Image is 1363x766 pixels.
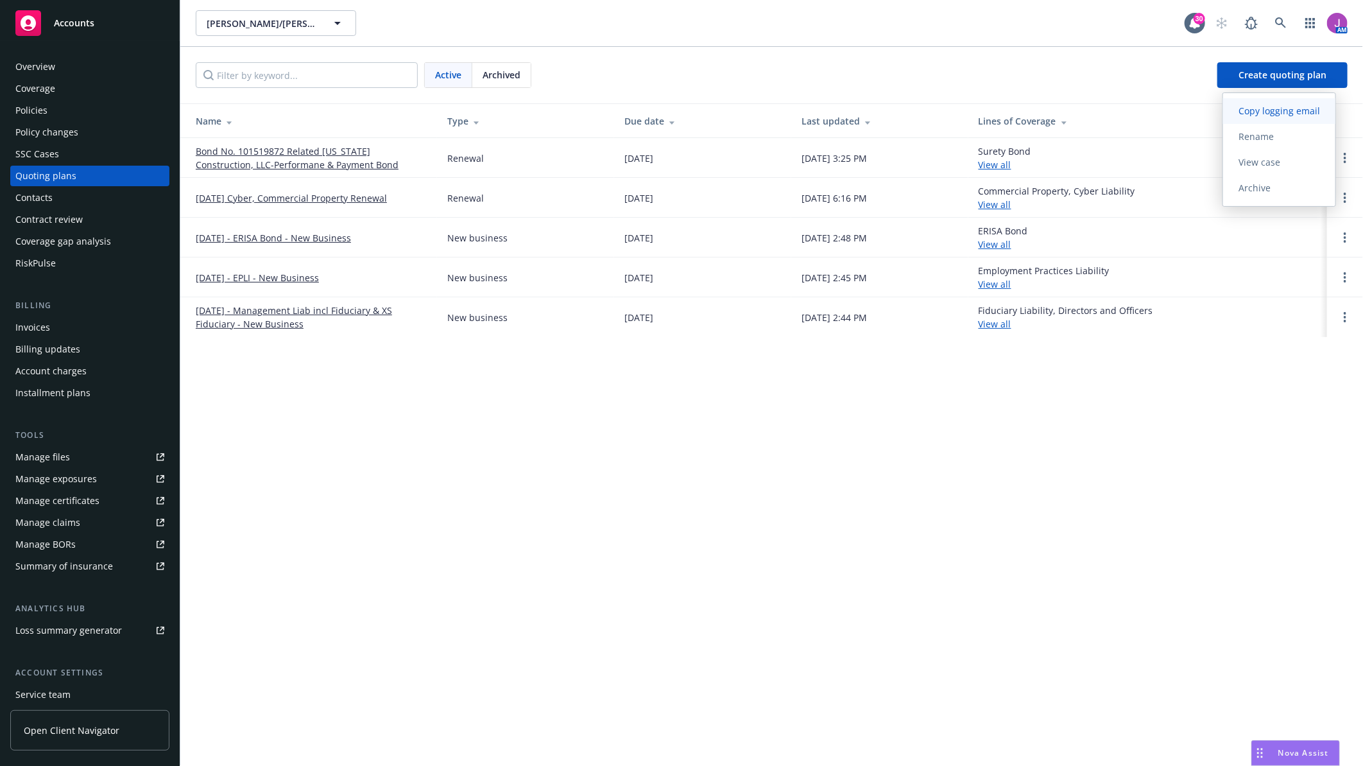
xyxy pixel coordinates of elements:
[10,491,169,511] a: Manage certificates
[1278,747,1329,758] span: Nova Assist
[1217,62,1348,88] a: Create quoting plan
[10,5,169,41] a: Accounts
[447,191,484,205] div: Renewal
[15,209,83,230] div: Contract review
[802,271,867,284] div: [DATE] 2:45 PM
[15,684,71,705] div: Service team
[15,556,113,577] div: Summary of insurance
[10,231,169,252] a: Coverage gap analysis
[10,556,169,577] a: Summary of insurance
[10,144,169,164] a: SSC Cases
[1337,309,1353,325] a: Open options
[447,271,508,284] div: New business
[15,187,53,208] div: Contacts
[196,304,427,331] a: [DATE] - Management Liab incl Fiduciary & XS Fiduciary - New Business
[624,152,653,165] div: [DATE]
[979,318,1011,330] a: View all
[447,231,508,245] div: New business
[15,231,111,252] div: Coverage gap analysis
[196,231,351,245] a: [DATE] - ERISA Bond - New Business
[979,304,1153,331] div: Fiduciary Liability, Directors and Officers
[10,317,169,338] a: Invoices
[10,429,169,442] div: Tools
[1223,182,1286,194] span: Archive
[196,191,387,205] a: [DATE] Cyber, Commercial Property Renewal
[1239,10,1264,36] a: Report a Bug
[15,339,80,360] div: Billing updates
[15,447,70,467] div: Manage files
[1327,13,1348,33] img: photo
[15,361,87,381] div: Account charges
[15,383,90,403] div: Installment plans
[15,253,56,274] div: RiskPulse
[196,144,427,171] a: Bond No. 101519872 Related [US_STATE] Construction, LLC-Performane & Payment Bond
[10,187,169,208] a: Contacts
[802,311,867,324] div: [DATE] 2:44 PM
[15,534,76,555] div: Manage BORs
[447,311,508,324] div: New business
[196,62,418,88] input: Filter by keyword...
[10,78,169,99] a: Coverage
[1337,190,1353,205] a: Open options
[15,57,55,77] div: Overview
[1337,150,1353,166] a: Open options
[196,114,427,128] div: Name
[54,18,94,28] span: Accounts
[802,152,867,165] div: [DATE] 3:25 PM
[10,361,169,381] a: Account charges
[10,339,169,360] a: Billing updates
[10,383,169,403] a: Installment plans
[10,122,169,143] a: Policy changes
[10,620,169,641] a: Loss summary generator
[10,57,169,77] a: Overview
[979,224,1028,251] div: ERISA Bond
[624,114,781,128] div: Due date
[1239,69,1326,81] span: Create quoting plan
[1268,10,1294,36] a: Search
[24,724,119,737] span: Open Client Navigator
[447,152,484,165] div: Renewal
[447,114,604,128] div: Type
[15,317,50,338] div: Invoices
[207,17,318,30] span: [PERSON_NAME]/[PERSON_NAME] Construction, Inc.
[979,114,1317,128] div: Lines of Coverage
[10,253,169,274] a: RiskPulse
[1298,10,1323,36] a: Switch app
[15,469,97,489] div: Manage exposures
[1252,741,1268,765] div: Drag to move
[1337,230,1353,245] a: Open options
[1223,130,1289,143] span: Rename
[802,114,958,128] div: Last updated
[10,602,169,615] div: Analytics hub
[1223,105,1335,117] span: Copy logging email
[196,10,356,36] button: [PERSON_NAME]/[PERSON_NAME] Construction, Inc.
[15,100,47,121] div: Policies
[1194,13,1205,24] div: 30
[1337,270,1353,285] a: Open options
[979,278,1011,290] a: View all
[979,184,1135,211] div: Commercial Property, Cyber Liability
[802,191,867,205] div: [DATE] 6:16 PM
[10,166,169,186] a: Quoting plans
[979,144,1031,171] div: Surety Bond
[10,299,169,312] div: Billing
[10,512,169,533] a: Manage claims
[10,100,169,121] a: Policies
[624,311,653,324] div: [DATE]
[15,512,80,533] div: Manage claims
[15,78,55,99] div: Coverage
[10,534,169,555] a: Manage BORs
[15,166,76,186] div: Quoting plans
[624,231,653,245] div: [DATE]
[979,159,1011,171] a: View all
[979,198,1011,211] a: View all
[624,271,653,284] div: [DATE]
[483,68,520,82] span: Archived
[435,68,461,82] span: Active
[10,469,169,489] a: Manage exposures
[10,666,169,679] div: Account settings
[1223,156,1296,168] span: View case
[802,231,867,245] div: [DATE] 2:48 PM
[15,122,78,143] div: Policy changes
